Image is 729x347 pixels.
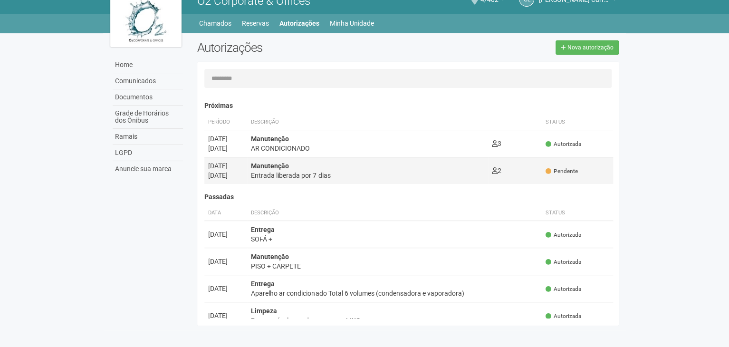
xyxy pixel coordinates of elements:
[251,307,277,315] strong: Limpeza
[204,115,247,130] th: Período
[251,162,289,170] strong: Manutenção
[542,205,613,221] th: Status
[279,17,319,30] a: Autorizações
[247,115,488,130] th: Descrição
[251,226,275,233] strong: Entrega
[251,234,538,244] div: SOFÁ +
[546,231,581,239] span: Autorizada
[546,285,581,293] span: Autorizada
[567,44,614,51] span: Nova autorização
[546,312,581,320] span: Autorizada
[204,205,247,221] th: Data
[208,311,243,320] div: [DATE]
[251,171,484,180] div: Entrada liberada por 7 dias
[208,161,243,171] div: [DATE]
[251,144,484,153] div: AR CONDICIONADO
[242,17,269,30] a: Reservas
[251,261,538,271] div: PISO + CARPETE
[251,289,538,298] div: Aparelho ar condicionado Total 6 volumes (condensadora e vaporadora)
[247,205,542,221] th: Descrição
[251,316,538,325] div: Responsável para descer com o LIXO
[199,17,231,30] a: Chamados
[251,135,289,143] strong: Manutenção
[208,284,243,293] div: [DATE]
[204,102,613,109] h4: Próximas
[251,253,289,260] strong: Manutenção
[113,57,183,73] a: Home
[492,140,501,147] span: 3
[208,257,243,266] div: [DATE]
[113,106,183,129] a: Grade de Horários dos Ônibus
[113,89,183,106] a: Documentos
[330,17,374,30] a: Minha Unidade
[208,144,243,153] div: [DATE]
[113,129,183,145] a: Ramais
[113,145,183,161] a: LGPD
[546,258,581,266] span: Autorizada
[556,40,619,55] a: Nova autorização
[208,134,243,144] div: [DATE]
[208,230,243,239] div: [DATE]
[208,171,243,180] div: [DATE]
[113,161,183,177] a: Anuncie sua marca
[204,193,613,201] h4: Passadas
[492,167,501,174] span: 2
[546,167,578,175] span: Pendente
[251,280,275,288] strong: Entrega
[546,140,581,148] span: Autorizada
[113,73,183,89] a: Comunicados
[197,40,401,55] h2: Autorizações
[542,115,613,130] th: Status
